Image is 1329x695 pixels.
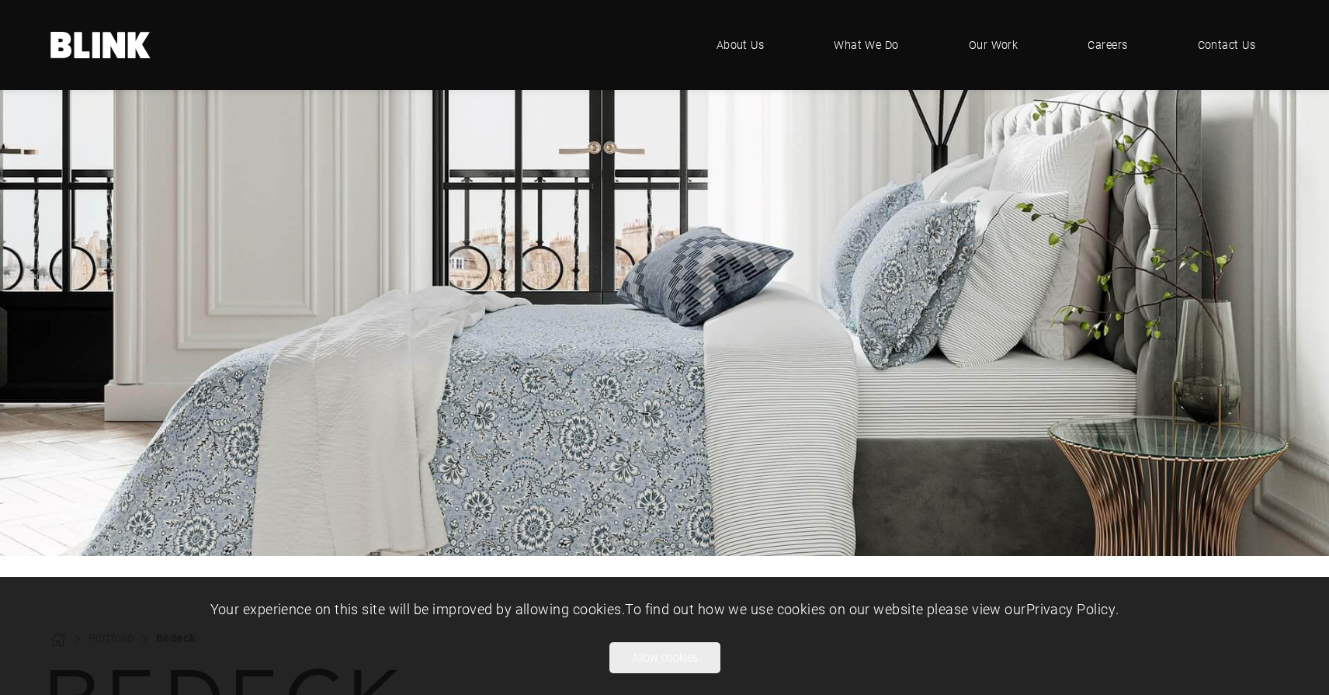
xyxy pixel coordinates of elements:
span: What We Do [834,36,899,54]
a: Privacy Policy [1026,599,1116,618]
a: About Us [693,22,788,68]
a: Contact Us [1175,22,1279,68]
span: Our Work [969,36,1018,54]
a: Careers [1064,22,1150,68]
button: Allow cookies [609,642,720,673]
span: Careers [1088,36,1127,54]
a: Our Work [946,22,1042,68]
span: Your experience on this site will be improved by allowing cookies. To find out how we use cookies... [210,599,1119,618]
span: Contact Us [1198,36,1256,54]
a: What We Do [810,22,922,68]
span: About Us [717,36,765,54]
a: Home [50,32,151,58]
